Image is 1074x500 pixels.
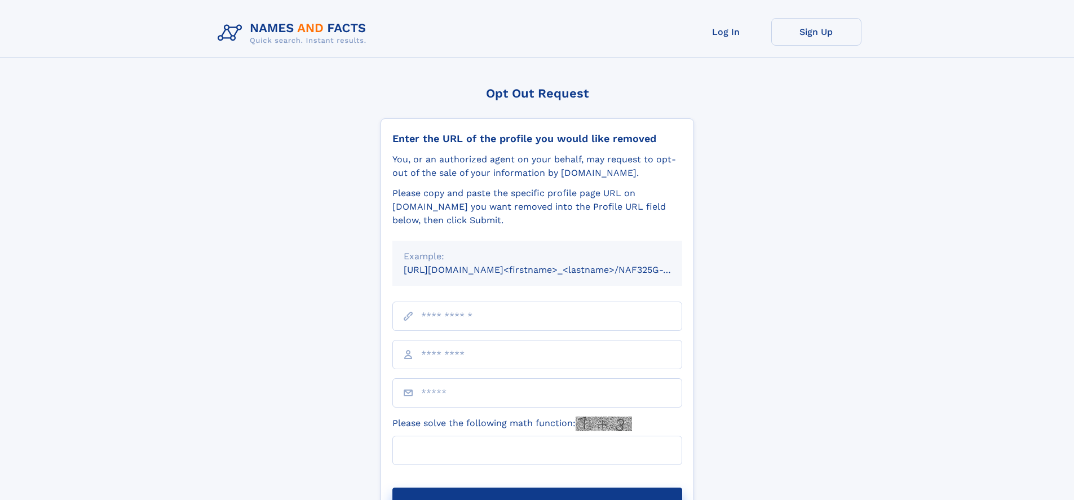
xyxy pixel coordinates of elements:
[392,153,682,180] div: You, or an authorized agent on your behalf, may request to opt-out of the sale of your informatio...
[392,132,682,145] div: Enter the URL of the profile you would like removed
[404,264,704,275] small: [URL][DOMAIN_NAME]<firstname>_<lastname>/NAF325G-xxxxxxxx
[381,86,694,100] div: Opt Out Request
[213,18,375,48] img: Logo Names and Facts
[392,187,682,227] div: Please copy and paste the specific profile page URL on [DOMAIN_NAME] you want removed into the Pr...
[681,18,771,46] a: Log In
[404,250,671,263] div: Example:
[392,417,632,431] label: Please solve the following math function:
[771,18,861,46] a: Sign Up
